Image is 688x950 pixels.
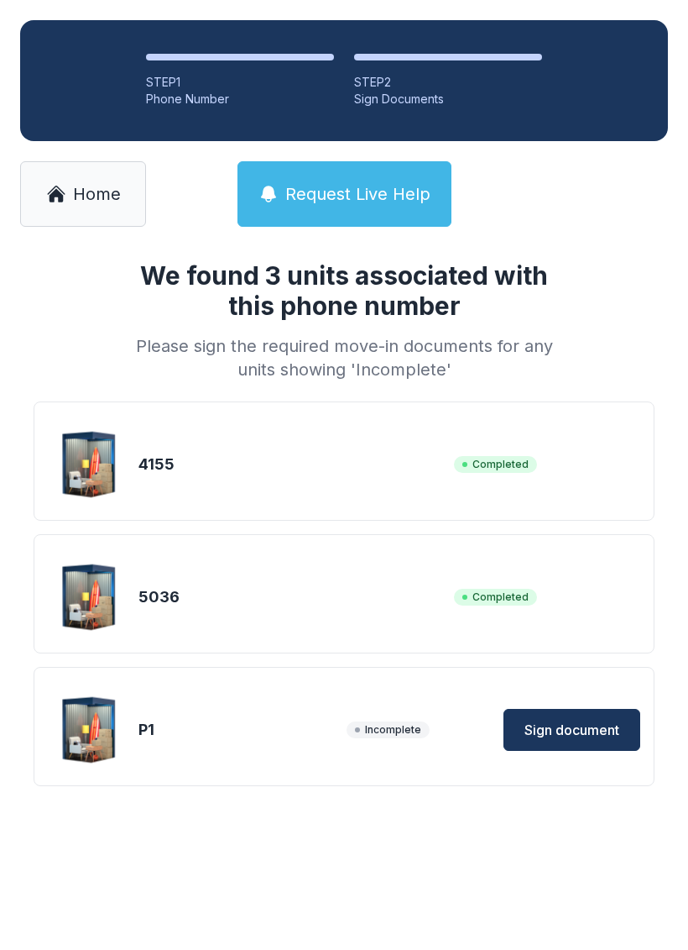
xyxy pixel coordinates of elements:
span: Completed [454,589,537,606]
span: Completed [454,456,537,473]
div: 5036 [138,585,447,609]
div: STEP 1 [146,74,334,91]
span: Incomplete [347,722,430,738]
span: Sign document [524,720,619,740]
div: Sign Documents [354,91,542,108]
h1: We found 3 units associated with this phone number [129,260,559,321]
span: Request Live Help [285,182,430,206]
div: 4155 [138,453,447,476]
div: Phone Number [146,91,334,108]
div: P1 [138,718,340,742]
div: Please sign the required move-in documents for any units showing 'Incomplete' [129,334,559,381]
div: STEP 2 [354,74,542,91]
span: Home [73,182,121,206]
